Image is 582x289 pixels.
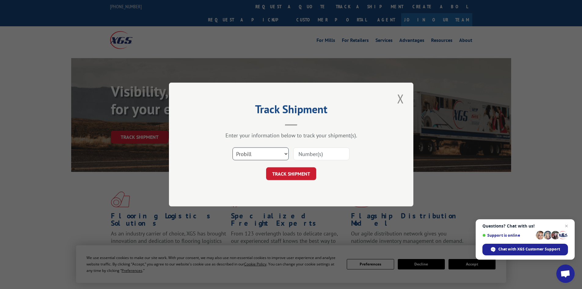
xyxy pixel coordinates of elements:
[395,90,406,107] button: Close modal
[482,244,568,255] span: Chat with XGS Customer Support
[482,224,568,228] span: Questions? Chat with us!
[498,246,560,252] span: Chat with XGS Customer Support
[199,132,383,139] div: Enter your information below to track your shipment(s).
[293,147,350,160] input: Number(s)
[266,167,316,180] button: TRACK SHIPMENT
[199,105,383,117] h2: Track Shipment
[482,233,534,238] span: Support is online
[556,265,575,283] a: Open chat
